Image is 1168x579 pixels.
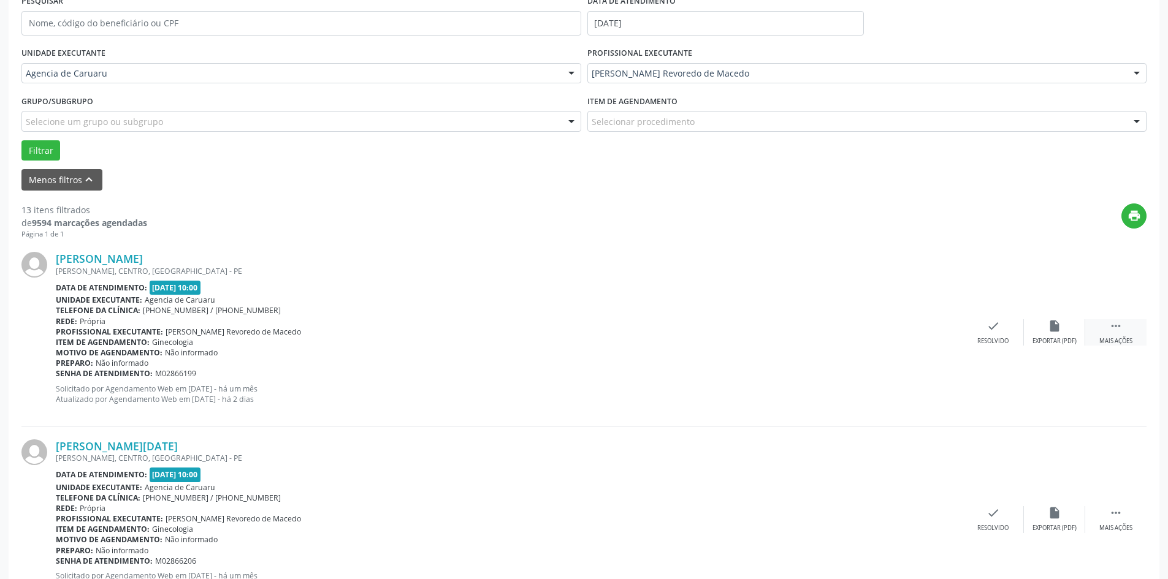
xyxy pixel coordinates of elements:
[56,266,963,276] div: [PERSON_NAME], CENTRO, [GEOGRAPHIC_DATA] - PE
[82,173,96,186] i: keyboard_arrow_up
[165,347,218,358] span: Não informado
[155,368,196,379] span: M02866199
[56,358,93,368] b: Preparo:
[977,524,1009,532] div: Resolvido
[21,252,47,278] img: img
[56,524,150,534] b: Item de agendamento:
[987,319,1000,333] i: check
[32,217,147,229] strong: 9594 marcações agendadas
[977,337,1009,346] div: Resolvido
[152,524,193,534] span: Ginecologia
[166,327,301,337] span: [PERSON_NAME] Revoredo de Macedo
[592,67,1122,80] span: [PERSON_NAME] Revoredo de Macedo
[145,482,215,493] span: Agencia de Caruaru
[1109,319,1123,333] i: 
[56,469,147,480] b: Data de atendimento:
[80,503,105,513] span: Própria
[56,503,77,513] b: Rede:
[96,358,148,368] span: Não informado
[56,384,963,404] p: Solicitado por Agendamento Web em [DATE] - há um mês Atualizado por Agendamento Web em [DATE] - h...
[56,493,140,503] b: Telefone da clínica:
[56,347,162,358] b: Motivo de agendamento:
[1128,209,1141,222] i: print
[150,467,201,482] span: [DATE] 10:00
[21,203,147,216] div: 13 itens filtrados
[21,169,102,191] button: Menos filtroskeyboard_arrow_up
[21,44,105,63] label: UNIDADE EXECUTANTE
[1032,337,1077,346] div: Exportar (PDF)
[1099,337,1132,346] div: Mais ações
[56,545,93,556] b: Preparo:
[21,439,47,465] img: img
[587,11,864,36] input: Selecione um intervalo
[56,305,140,316] b: Telefone da clínica:
[21,140,60,161] button: Filtrar
[1048,506,1061,520] i: insert_drive_file
[56,316,77,327] b: Rede:
[21,11,581,36] input: Nome, código do beneficiário ou CPF
[987,506,1000,520] i: check
[143,305,281,316] span: [PHONE_NUMBER] / [PHONE_NUMBER]
[56,453,963,463] div: [PERSON_NAME], CENTRO, [GEOGRAPHIC_DATA] - PE
[166,513,301,524] span: [PERSON_NAME] Revoredo de Macedo
[56,327,163,337] b: Profissional executante:
[56,513,163,524] b: Profissional executante:
[56,556,153,566] b: Senha de atendimento:
[56,439,178,453] a: [PERSON_NAME][DATE]
[592,115,695,128] span: Selecionar procedimento
[145,295,215,305] span: Agencia de Caruaru
[587,44,692,63] label: PROFISSIONAL EXECUTANTE
[155,556,196,566] span: M02866206
[587,92,678,111] label: Item de agendamento
[56,482,142,493] b: Unidade executante:
[56,282,147,293] b: Data de atendimento:
[165,534,218,545] span: Não informado
[56,368,153,379] b: Senha de atendimento:
[1032,524,1077,532] div: Exportar (PDF)
[21,229,147,240] div: Página 1 de 1
[26,115,163,128] span: Selecione um grupo ou subgrupo
[56,252,143,265] a: [PERSON_NAME]
[56,295,142,305] b: Unidade executante:
[56,337,150,347] b: Item de agendamento:
[1048,319,1061,333] i: insert_drive_file
[21,92,93,111] label: Grupo/Subgrupo
[56,534,162,545] b: Motivo de agendamento:
[1121,203,1147,229] button: print
[143,493,281,503] span: [PHONE_NUMBER] / [PHONE_NUMBER]
[152,337,193,347] span: Ginecologia
[21,216,147,229] div: de
[80,316,105,327] span: Própria
[1099,524,1132,532] div: Mais ações
[96,545,148,556] span: Não informado
[1109,506,1123,520] i: 
[26,67,556,80] span: Agencia de Caruaru
[150,281,201,295] span: [DATE] 10:00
